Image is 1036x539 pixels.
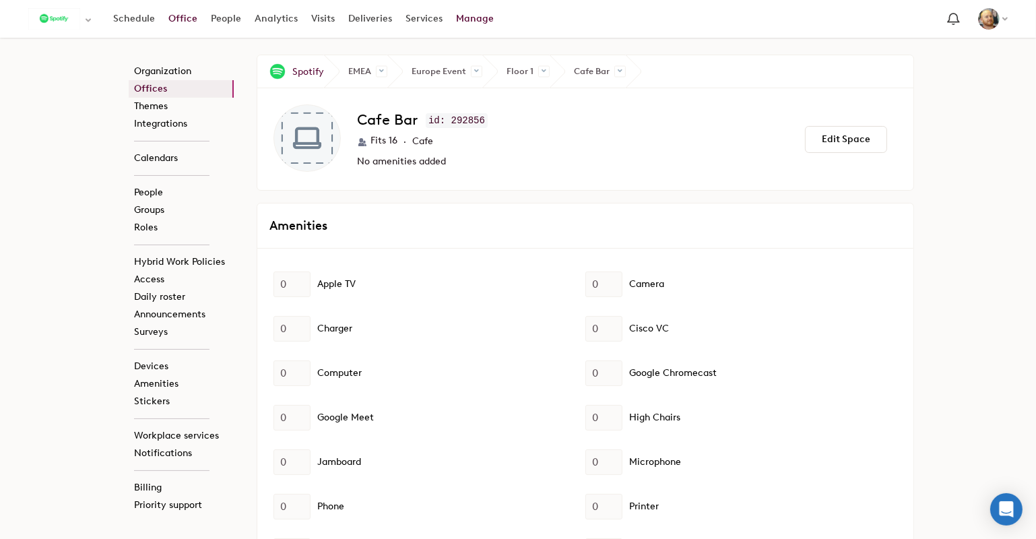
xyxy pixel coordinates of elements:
[129,479,234,497] a: Billing
[317,278,356,290] span: Apple TV
[324,55,387,88] span: EMEA
[317,456,361,468] span: Jamboard
[129,271,234,288] a: Access
[22,4,100,34] button: Select an organization - Spotify currently selected
[129,253,234,271] a: Hybrid Work Policies
[449,7,500,31] a: Manage
[426,113,488,128] code: id: 292856
[387,55,482,88] span: Europe Event
[162,7,204,31] a: Office
[269,216,901,236] h3: Amenities
[629,323,669,334] span: Cisco VC
[248,7,304,31] a: Analytics
[412,135,433,147] span: Cafe
[629,501,659,512] span: Printer
[129,358,234,375] a: Devices
[370,135,397,146] span: Fits 16
[129,184,234,201] a: People
[805,126,887,153] button: Edit Space
[971,5,1014,33] button: Stuart Carvell
[204,7,248,31] a: People
[129,115,234,133] a: Integrations
[629,456,681,468] span: Microphone
[941,7,966,32] a: Notification bell navigates to notifications page
[304,7,342,31] a: Visits
[317,323,352,334] span: Charger
[357,154,805,169] p: No amenities added
[357,108,418,133] a: Cafe Bar
[129,306,234,323] a: Announcements
[317,412,374,423] span: Google Meet
[129,150,234,167] a: Calendars
[129,80,234,98] a: Offices
[629,367,717,379] span: Google Chromecast
[292,65,324,79] span: Spotify
[129,288,234,306] a: Daily roster
[342,7,399,31] a: Deliveries
[129,427,234,445] a: Workplace services
[106,7,162,31] a: Schedule
[269,63,286,80] img: Spotify
[129,393,234,410] a: Stickers
[129,63,234,80] a: Organization
[399,7,449,31] a: Services
[129,219,234,236] a: Roles
[257,55,324,88] a: Spotify Spotify
[978,8,1000,30] img: Stuart Carvell
[357,110,418,129] span: Cafe Bar
[129,375,234,393] a: Amenities
[129,323,234,341] a: Surveys
[629,412,680,423] span: High Chairs
[944,10,963,28] span: Notification bell navigates to notifications page
[550,55,626,88] span: Cafe Bar
[317,367,362,379] span: Computer
[317,501,344,512] span: Phone
[129,497,234,514] a: Priority support
[129,445,234,462] a: Notifications
[990,493,1023,526] div: Open Intercom Messenger
[629,278,664,290] span: Camera
[482,55,550,88] span: Floor 1
[129,201,234,219] a: Groups
[129,98,234,115] a: Themes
